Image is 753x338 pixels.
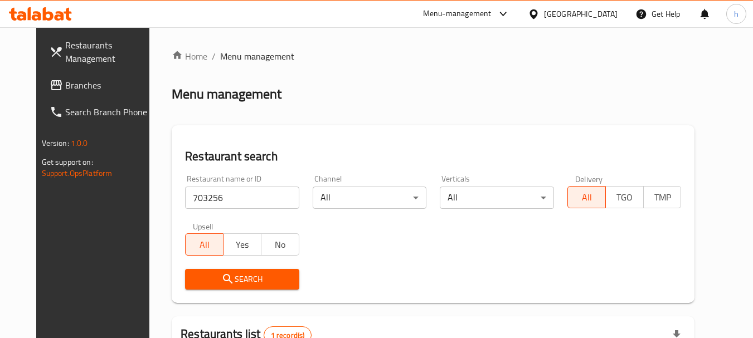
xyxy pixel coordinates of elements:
[212,50,216,63] li: /
[194,272,290,286] span: Search
[544,8,618,20] div: [GEOGRAPHIC_DATA]
[172,50,207,63] a: Home
[185,148,681,165] h2: Restaurant search
[223,233,261,256] button: Yes
[734,8,739,20] span: h
[261,233,299,256] button: No
[423,7,492,21] div: Menu-management
[185,187,299,209] input: Search for restaurant name or ID..
[65,79,153,92] span: Branches
[42,155,93,169] span: Get support on:
[266,237,295,253] span: No
[71,136,88,150] span: 1.0.0
[65,38,153,65] span: Restaurants Management
[313,187,427,209] div: All
[610,189,639,205] span: TGO
[440,187,554,209] div: All
[41,99,162,125] a: Search Branch Phone
[228,237,257,253] span: Yes
[648,189,677,205] span: TMP
[605,186,644,208] button: TGO
[172,85,281,103] h2: Menu management
[220,50,294,63] span: Menu management
[643,186,682,208] button: TMP
[193,222,213,230] label: Upsell
[65,105,153,119] span: Search Branch Phone
[41,32,162,72] a: Restaurants Management
[41,72,162,99] a: Branches
[172,50,694,63] nav: breadcrumb
[572,189,601,205] span: All
[185,233,224,256] button: All
[567,186,606,208] button: All
[42,136,69,150] span: Version:
[190,237,219,253] span: All
[185,269,299,290] button: Search
[42,166,113,180] a: Support.OpsPlatform
[575,175,603,183] label: Delivery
